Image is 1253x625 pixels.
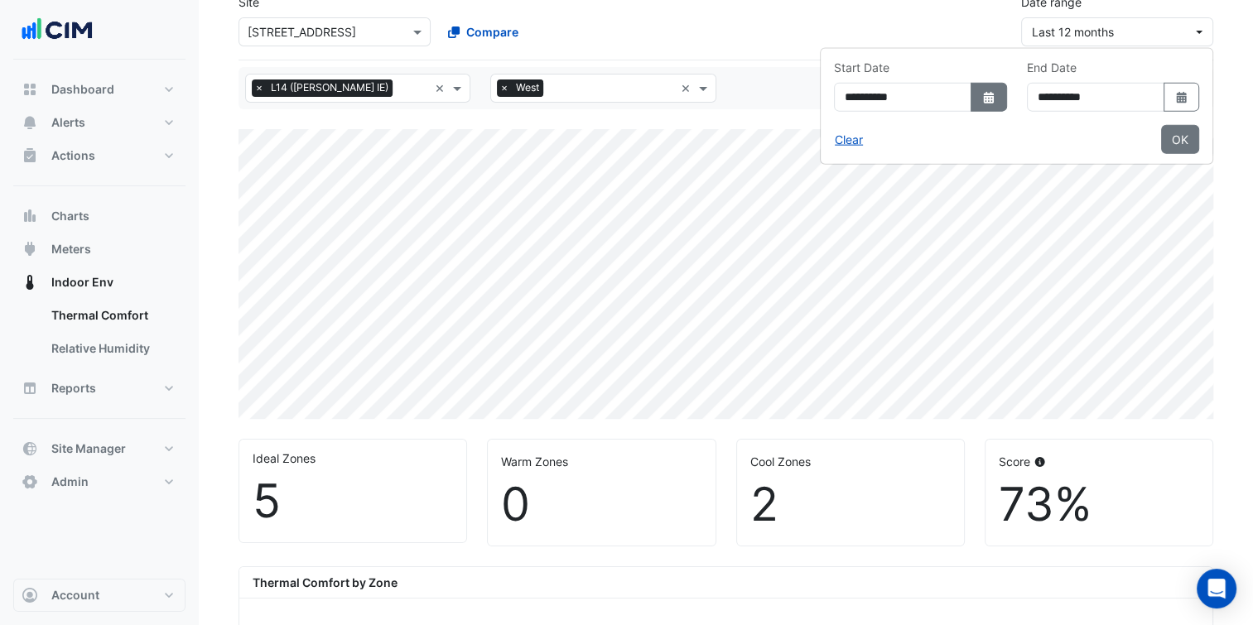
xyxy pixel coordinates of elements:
[1174,90,1189,104] fa-icon: Select Date
[267,79,393,96] span: L14 ([PERSON_NAME] IE)
[1032,25,1114,39] span: 01 Sep 24 - 31 Aug 25
[51,380,96,397] span: Reports
[999,453,1199,470] div: Score
[51,114,85,131] span: Alerts
[435,79,449,97] span: Clear
[51,241,91,257] span: Meters
[13,579,186,612] button: Account
[13,432,186,465] button: Site Manager
[13,139,186,172] button: Actions
[437,17,529,46] button: Compare
[13,106,186,139] button: Alerts
[22,81,38,98] app-icon: Dashboard
[51,440,126,457] span: Site Manager
[834,59,889,76] label: Start Date
[22,474,38,490] app-icon: Admin
[13,200,186,233] button: Charts
[22,147,38,164] app-icon: Actions
[13,233,186,266] button: Meters
[22,440,38,457] app-icon: Site Manager
[253,450,453,467] div: Ideal Zones
[13,372,186,405] button: Reports
[51,274,113,291] span: Indoor Env
[22,114,38,131] app-icon: Alerts
[1027,59,1077,76] label: End Date
[51,474,89,490] span: Admin
[22,208,38,224] app-icon: Charts
[253,474,453,529] div: 5
[501,477,701,532] div: 0
[1161,125,1199,154] button: Close
[834,125,864,154] button: Clear
[981,90,996,104] fa-icon: Select Date
[13,465,186,498] button: Admin
[13,73,186,106] button: Dashboard
[38,299,186,332] a: Thermal Comfort
[1021,17,1213,46] button: Last 12 months
[750,477,951,532] div: 2
[999,477,1199,532] div: 73%
[13,299,186,372] div: Indoor Env
[750,453,951,470] div: Cool Zones
[51,147,95,164] span: Actions
[497,79,512,96] span: ×
[501,453,701,470] div: Warm Zones
[20,13,94,46] img: Company Logo
[51,587,99,603] span: Account
[466,23,518,41] span: Compare
[13,266,186,299] button: Indoor Env
[22,241,38,257] app-icon: Meters
[22,274,38,291] app-icon: Indoor Env
[681,79,695,97] span: Clear
[253,575,398,589] b: Thermal Comfort by Zone
[252,79,267,96] span: ×
[51,208,89,224] span: Charts
[820,48,1213,165] div: dropDown
[51,81,114,98] span: Dashboard
[22,380,38,397] app-icon: Reports
[38,332,186,365] a: Relative Humidity
[1197,569,1236,608] div: Open Intercom Messenger
[512,79,543,96] span: West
